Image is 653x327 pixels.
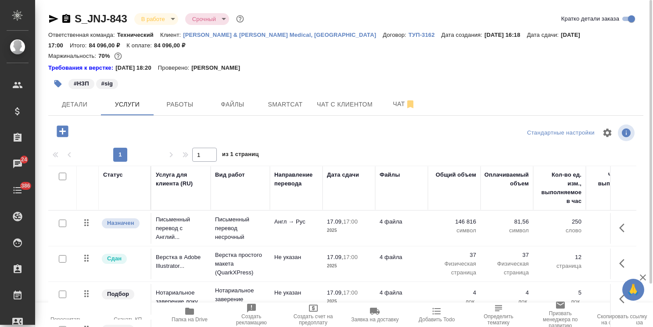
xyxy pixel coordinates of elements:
span: Детали [54,99,96,110]
a: 386 [2,179,33,201]
p: 84 096,00 ₽ [89,42,126,49]
p: 4 [432,288,476,297]
p: [DATE] 16:18 [484,32,527,38]
p: 4 файла [380,217,423,226]
button: Папка на Drive [159,302,221,327]
p: Верстка в Adobe Illustrator... [156,253,206,270]
p: 2025 [327,262,371,270]
p: К оплате: [126,42,154,49]
p: ТУП-3162 [409,32,441,38]
p: 17.09, [327,218,343,225]
p: Итого: [70,42,89,49]
button: Создать счет на предоплату [282,302,344,327]
span: Посмотреть информацию [618,124,636,141]
p: [DATE] 18:20 [115,64,158,72]
span: Определить тематику [473,313,524,326]
span: НЗП [68,79,95,87]
button: Срочный [190,15,219,23]
p: 37 [432,251,476,259]
p: 12 [538,253,581,262]
p: Нотариальное заверение несрочно [215,286,266,313]
p: док. [485,297,529,306]
button: Скопировать ссылку на оценку заказа [591,302,653,327]
div: Оплачиваемый объем [484,171,529,188]
p: Физическая страница [485,259,529,277]
p: Не указан [274,288,318,297]
div: Часов на выполнение [590,171,634,188]
button: Добавить тэг [48,74,68,93]
p: 37 [485,251,529,259]
span: Добавить Todo [419,316,455,323]
button: Показать кнопки [614,253,635,274]
span: из 1 страниц [222,149,259,162]
p: док. [538,297,581,306]
div: Файлы [380,171,400,179]
p: 4 файла [380,253,423,262]
a: 24 [2,153,33,175]
span: 386 [16,181,36,190]
td: 81.56 [586,213,639,244]
button: Заявка на доставку [344,302,406,327]
span: Чат [383,99,425,110]
p: 250 [538,217,581,226]
button: 🙏 [622,279,644,301]
div: Кол-во ед. изм., выполняемое в час [538,171,581,206]
span: 🙏 [626,281,641,299]
p: Дата сдачи: [527,32,561,38]
p: Подбор [107,290,129,299]
div: Услуга для клиента (RU) [156,171,206,188]
span: Smartcat [264,99,306,110]
span: Работы [159,99,201,110]
p: Англ → Рус [274,217,318,226]
p: Договор: [383,32,409,38]
span: Файлы [212,99,254,110]
div: Дата сдачи [327,171,359,179]
button: Скопировать ссылку для ЯМессенджера [48,14,59,24]
p: Назначен [107,219,134,227]
button: Скопировать ссылку [61,14,72,24]
span: Чат с клиентом [317,99,373,110]
p: [PERSON_NAME] & [PERSON_NAME] Medical, [GEOGRAPHIC_DATA] [183,32,383,38]
td: 0.8 [586,284,639,315]
div: В работе [134,13,178,25]
p: Технический [117,32,160,38]
p: 2025 [327,226,371,235]
button: 21081.73 RUB; [112,50,124,62]
p: страница [538,262,581,270]
span: 24 [16,155,32,164]
p: 5 [538,288,581,297]
p: 17.09, [327,254,343,260]
p: Верстка простого макета (QuarkXPress) [215,251,266,277]
p: 2025 [327,297,371,306]
p: 70% [98,53,112,59]
p: Письменный перевод несрочный [215,215,266,242]
span: Папка на Drive [172,316,208,323]
span: Создать счет на предоплату [287,313,339,326]
button: Скачать КП [97,302,159,327]
p: 17:00 [343,289,358,296]
a: Требования к верстке: [48,64,115,72]
span: Скопировать ссылку на оценку заказа [596,313,648,326]
p: слово [538,226,581,235]
p: #НЗП [74,79,89,88]
button: Создать рекламацию [220,302,282,327]
div: Общий объем [436,171,476,179]
span: Кратко детали заказа [561,14,619,23]
div: Направление перевода [274,171,318,188]
p: #sig [101,79,113,88]
button: Добавить Todo [406,302,468,327]
p: Ответственная команда: [48,32,117,38]
a: [PERSON_NAME] & [PERSON_NAME] Medical, [GEOGRAPHIC_DATA] [183,31,383,38]
p: док. [432,297,476,306]
p: Проверено: [158,64,192,72]
a: S_JNJ-843 [75,13,127,25]
p: символ [485,226,529,235]
div: Вид работ [215,171,245,179]
button: Доп статусы указывают на важность/срочность заказа [234,13,246,25]
span: Пересчитать [50,316,82,323]
span: Создать рекламацию [226,313,277,326]
a: ТУП-3162 [409,31,441,38]
span: Заявка на доставку [351,316,398,323]
p: Маржинальность: [48,53,98,59]
span: Настроить таблицу [597,122,618,143]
